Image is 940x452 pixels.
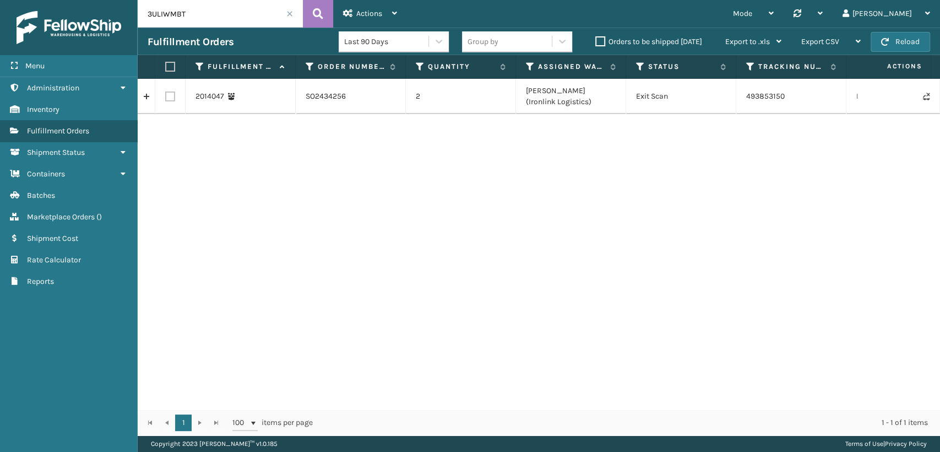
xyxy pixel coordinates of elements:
[871,32,930,52] button: Reload
[27,234,78,243] span: Shipment Cost
[27,83,79,93] span: Administration
[516,79,626,114] td: [PERSON_NAME] (Ironlink Logistics)
[468,36,498,47] div: Group by
[845,435,927,452] div: |
[758,62,825,72] label: Tracking Number
[406,79,516,114] td: 2
[25,61,45,71] span: Menu
[27,126,89,136] span: Fulfillment Orders
[96,212,102,222] span: ( )
[595,37,702,46] label: Orders to be shipped [DATE]
[208,62,274,72] label: Fulfillment Order Id
[27,277,54,286] span: Reports
[232,417,249,428] span: 100
[328,417,928,428] div: 1 - 1 of 1 items
[845,440,883,448] a: Terms of Use
[344,36,430,47] div: Last 90 Days
[356,9,382,18] span: Actions
[923,93,930,100] i: Never Shipped
[428,62,495,72] label: Quantity
[626,79,736,114] td: Exit Scan
[175,415,192,431] a: 1
[27,105,59,114] span: Inventory
[17,11,121,44] img: logo
[885,440,927,448] a: Privacy Policy
[318,62,384,72] label: Order Number
[148,35,233,49] h3: Fulfillment Orders
[27,169,65,179] span: Containers
[27,148,85,157] span: Shipment Status
[725,37,770,46] span: Export to .xls
[852,57,928,76] span: Actions
[306,91,346,102] a: SO2434256
[27,255,81,265] span: Rate Calculator
[27,212,95,222] span: Marketplace Orders
[733,9,752,18] span: Mode
[27,191,55,200] span: Batches
[195,91,224,102] a: 2014047
[736,79,846,114] td: 493853150
[648,62,715,72] label: Status
[801,37,839,46] span: Export CSV
[151,435,278,452] p: Copyright 2023 [PERSON_NAME]™ v 1.0.185
[232,415,313,431] span: items per page
[538,62,605,72] label: Assigned Warehouse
